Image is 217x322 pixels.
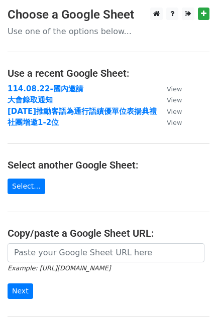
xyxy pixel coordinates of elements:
[157,107,182,116] a: View
[8,8,209,22] h3: Choose a Google Sheet
[8,26,209,37] p: Use one of the options below...
[157,118,182,127] a: View
[167,119,182,126] small: View
[167,108,182,115] small: View
[8,95,53,104] a: 大會錄取通知
[8,107,157,116] a: [DATE]推動客語為通行語績優單位表揚典禮
[157,95,182,104] a: View
[8,283,33,299] input: Next
[8,159,209,171] h4: Select another Google Sheet:
[8,227,209,239] h4: Copy/paste a Google Sheet URL:
[8,118,59,127] a: 社團增邀1-2位
[167,85,182,93] small: View
[8,243,204,262] input: Paste your Google Sheet URL here
[167,96,182,104] small: View
[8,84,83,93] a: 114.08.22-國內邀請
[8,67,209,79] h4: Use a recent Google Sheet:
[8,264,111,272] small: Example: [URL][DOMAIN_NAME]
[157,84,182,93] a: View
[8,179,45,194] a: Select...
